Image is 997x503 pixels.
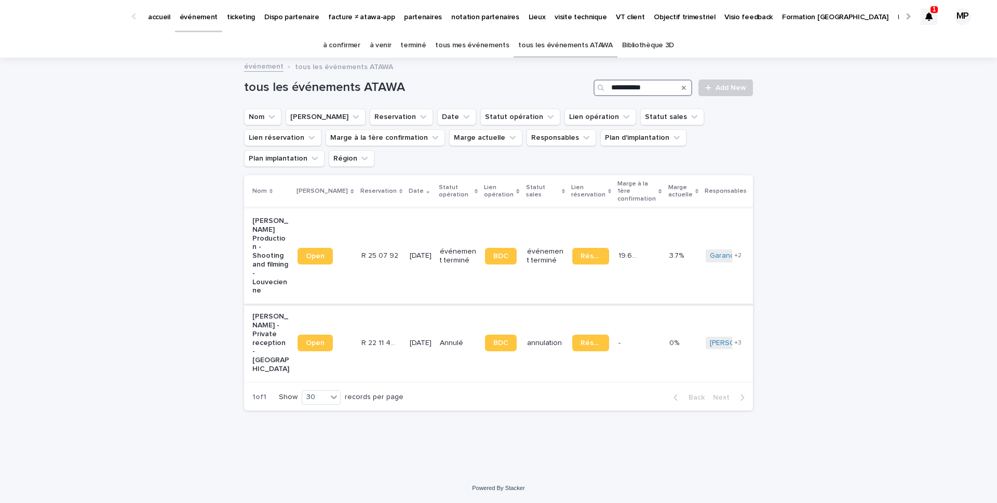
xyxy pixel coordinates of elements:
[244,80,589,95] h1: tous les événements ATAWA
[244,60,284,72] a: événement
[370,109,433,125] button: Reservation
[252,312,289,374] p: [PERSON_NAME] - Private reception - [GEOGRAPHIC_DATA]
[329,150,374,167] button: Région
[370,33,392,58] a: à venir
[244,129,321,146] button: Lien réservation
[472,485,524,491] a: Powered By Stacker
[480,109,560,125] button: Statut opération
[734,253,742,259] span: + 2
[669,337,681,348] p: 0%
[572,248,609,264] a: Réservation
[297,186,348,197] p: [PERSON_NAME]
[252,186,267,197] p: Nom
[345,393,403,402] p: records per page
[244,150,325,167] button: Plan implantation
[698,80,753,96] a: Add New
[710,339,766,348] a: [PERSON_NAME]
[716,84,746,91] span: Add New
[581,253,601,260] span: Réservation
[244,304,902,382] tr: [PERSON_NAME] - Private reception - [GEOGRAPHIC_DATA]OpenR 22 11 4260R 22 11 4260 [DATE]AnnuléBDC...
[244,109,281,125] button: Nom
[564,109,636,125] button: Lien opération
[954,8,971,25] div: MP
[298,248,333,264] a: Open
[705,186,747,197] p: Responsables
[618,249,639,260] p: 19.6 %
[493,339,508,347] span: BDC
[713,394,736,401] span: Next
[581,339,601,347] span: Réservation
[933,6,936,13] p: 1
[527,247,564,265] p: événement terminé
[668,182,693,201] p: Marge actuelle
[572,335,609,351] a: Réservation
[302,392,327,403] div: 30
[244,208,902,303] tr: [PERSON_NAME] Production - Shooting and filming - LouvecienneOpenR 25 07 92R 25 07 92 [DATE]événe...
[526,182,559,201] p: Statut sales
[640,109,704,125] button: Statut sales
[21,6,122,27] img: Ls34BcGeRexTGTNfXpUC
[710,251,766,260] a: Garance Oboeuf
[252,217,289,295] p: [PERSON_NAME] Production - Shooting and filming - Louvecienne
[435,33,509,58] a: tous mes événements
[485,248,517,264] a: BDC
[449,129,522,146] button: Marge actuelle
[921,8,937,25] div: 1
[594,80,692,96] input: Search
[622,33,674,58] a: Bibliothèque 3D
[440,247,477,265] p: événement terminé
[753,182,796,201] p: Plan d'implantation
[709,393,753,402] button: Next
[286,109,366,125] button: Lien Stacker
[360,186,397,197] p: Reservation
[493,253,508,260] span: BDC
[437,109,476,125] button: Date
[298,335,333,351] a: Open
[617,178,656,205] p: Marge à la 1ère confirmation
[571,182,605,201] p: Lien réservation
[323,33,360,58] a: à confirmer
[600,129,686,146] button: Plan d'implantation
[306,339,325,347] span: Open
[485,335,517,351] a: BDC
[326,129,445,146] button: Marge à la 1ère confirmation
[410,251,432,260] p: [DATE]
[244,385,275,410] p: 1 of 1
[669,249,686,260] p: 3.7%
[618,337,623,348] p: -
[410,339,432,348] p: [DATE]
[306,253,325,260] span: Open
[279,393,298,402] p: Show
[295,60,393,72] p: tous les événements ATAWA
[440,339,477,348] p: Annulé
[400,33,426,58] a: terminé
[484,182,514,201] p: Lien opération
[439,182,472,201] p: Statut opération
[734,340,742,346] span: + 3
[527,129,596,146] button: Responsables
[665,393,709,402] button: Back
[361,249,400,260] p: R 25 07 92
[682,394,705,401] span: Back
[518,33,612,58] a: tous les événements ATAWA
[361,337,400,348] p: R 22 11 4260
[527,339,564,348] p: annulation
[409,186,424,197] p: Date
